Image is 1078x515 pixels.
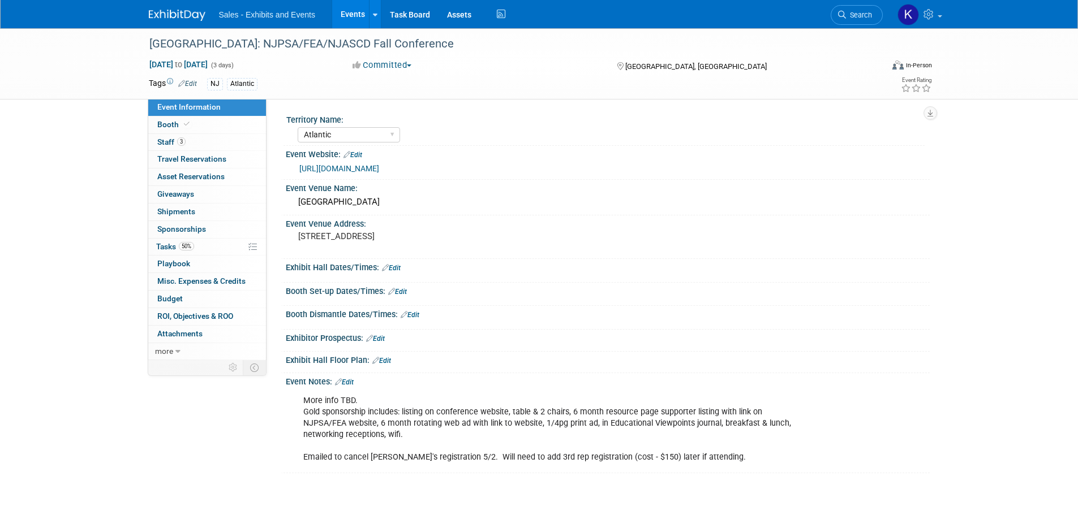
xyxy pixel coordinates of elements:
div: Territory Name: [286,111,925,125]
span: Staff [157,137,186,146]
a: Edit [178,80,197,88]
span: Shipments [157,207,195,216]
div: Exhibit Hall Dates/Times: [286,259,930,274]
span: Sales - Exhibits and Events [219,10,315,19]
div: NJ [207,78,223,90]
div: Exhibitor Prospectus: [286,330,930,344]
a: Travel Reservations [148,151,266,168]
span: Sponsorships [157,224,206,233]
div: [GEOGRAPHIC_DATA]: NJPSA/FEA/NJASCD Fall Conference [145,34,866,54]
span: to [173,60,184,69]
a: [URL][DOMAIN_NAME] [299,164,379,173]
a: Misc. Expenses & Credits [148,273,266,290]
a: Edit [366,335,385,343]
div: Event Rating [901,77,931,83]
span: Event Information [157,102,221,111]
a: Playbook [148,256,266,272]
a: Edit [372,357,391,365]
span: Tasks [156,242,194,251]
span: (3 days) [210,62,234,69]
a: Sponsorships [148,221,266,238]
a: Edit [335,378,354,386]
div: Booth Dismantle Dates/Times: [286,306,930,321]
span: 3 [177,137,186,146]
td: Tags [149,77,197,90]
span: Misc. Expenses & Credits [157,276,246,285]
div: Atlantic [227,78,257,90]
img: ExhibitDay [149,10,205,21]
span: Budget [157,294,183,303]
span: Attachments [157,329,203,338]
div: Exhibit Hall Floor Plan: [286,352,930,366]
a: Edit [388,288,407,296]
a: Asset Reservations [148,168,266,185]
img: Format-Inperson.png [892,60,904,70]
div: Event Format [816,59,933,76]
span: [GEOGRAPHIC_DATA], [GEOGRAPHIC_DATA] [625,62,767,71]
a: Attachments [148,326,266,343]
td: Personalize Event Tab Strip [224,360,243,375]
div: Event Website: [286,146,930,161]
i: Booth reservation complete [184,121,190,127]
span: [DATE] [DATE] [149,59,208,70]
span: 50% [179,242,194,250]
a: Search [831,5,883,25]
span: more [155,347,173,356]
td: Toggle Event Tabs [243,360,266,375]
a: Budget [148,291,266,308]
span: Giveaways [157,189,194,198]
span: Playbook [157,259,190,268]
pre: [STREET_ADDRESS] [298,231,542,241]
span: Travel Reservations [157,154,226,163]
a: Giveaways [148,186,266,203]
div: More info TBD. Gold sponsorship includes: listing on conference website, table & 2 chairs, 6 mont... [295,390,805,469]
div: [GEOGRAPHIC_DATA] [294,193,921,211]
div: Event Notes: [286,373,930,388]
button: Committed [349,59,416,71]
img: Kara Haven [897,4,919,25]
a: Tasks50% [148,239,266,256]
div: Booth Set-up Dates/Times: [286,283,930,297]
span: Booth [157,120,192,129]
a: Booth [148,116,266,133]
a: Shipments [148,204,266,220]
div: Event Venue Address: [286,215,930,230]
a: ROI, Objectives & ROO [148,308,266,325]
a: Edit [382,264,401,272]
a: more [148,343,266,360]
div: In-Person [905,61,932,70]
div: Event Venue Name: [286,180,930,194]
a: Staff3 [148,134,266,151]
a: Event Information [148,99,266,116]
a: Edit [401,311,419,319]
span: ROI, Objectives & ROO [157,311,233,321]
span: Asset Reservations [157,172,225,181]
a: Edit [343,151,362,159]
span: Search [846,11,872,19]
